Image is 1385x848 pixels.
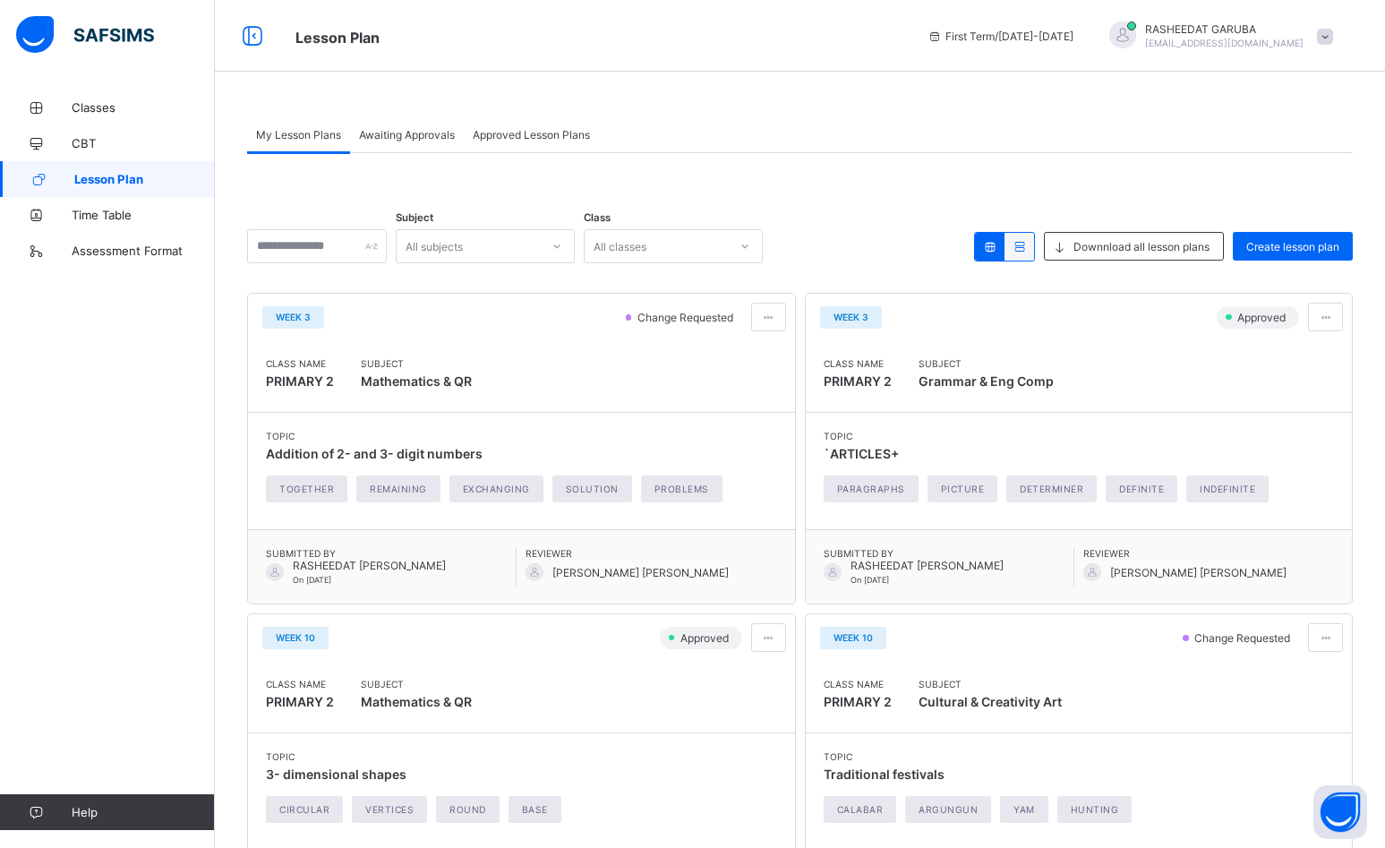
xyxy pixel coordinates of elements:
span: Class Name [266,679,334,690]
span: Topic [824,751,1141,762]
span: Topic [824,431,1278,441]
span: WEEK 10 [276,632,315,643]
span: PICTURE [941,484,985,494]
span: Classes [72,100,215,115]
span: session/term information [928,30,1073,43]
span: Class Name [824,358,892,369]
span: Topic [266,431,731,441]
span: argungun [919,804,978,815]
span: On [DATE] [293,575,331,585]
span: CBT [72,136,215,150]
span: Cultural & Creativity Art [919,690,1062,715]
span: Subject [919,679,1062,690]
span: PRIMARY 2 [266,694,334,709]
span: Topic [266,751,570,762]
span: Time Table [72,208,215,222]
span: Submitted By [266,548,516,559]
span: problems [654,484,709,494]
span: vertices [365,804,414,815]
span: Assessment Format [72,244,215,258]
span: base [522,804,548,815]
span: exchanging [463,484,530,494]
span: On [DATE] [851,575,889,585]
span: Grammar & Eng Comp [919,369,1054,394]
div: All classes [594,229,646,263]
span: INDEFINITE [1200,484,1255,494]
span: Approved Lesson Plans [473,128,590,141]
span: Help [72,805,214,819]
span: round [449,804,486,815]
span: hunting [1071,804,1119,815]
span: RASHEEDAT [PERSON_NAME] [851,559,1004,572]
img: safsims [16,16,154,54]
span: Subject [361,679,472,690]
span: Approved [679,631,734,645]
span: Class Name [824,679,892,690]
span: Class [584,211,611,224]
span: circular [279,804,329,815]
span: yam [1013,804,1035,815]
span: Reviewer [526,548,776,559]
span: solution [566,484,619,494]
span: Week 3 [276,312,311,322]
span: Class Name [266,358,334,369]
span: PRIMARY 2 [824,694,892,709]
span: Subject [919,358,1054,369]
span: Change Requested [636,311,739,324]
span: My Lesson Plans [256,128,341,141]
span: Traditional festivals [824,767,945,782]
span: [PERSON_NAME] [PERSON_NAME] [1110,566,1287,579]
span: 3- dimensional shapes [266,767,406,782]
span: Awaiting Approvals [359,128,455,141]
span: Approved [1235,311,1291,324]
span: Downnload all lesson plans [1073,240,1210,253]
div: All subjects [406,229,463,263]
span: Week 3 [834,312,868,322]
span: PRIMARY 2 [266,373,334,389]
span: [EMAIL_ADDRESS][DOMAIN_NAME] [1145,38,1304,48]
span: together [279,484,334,494]
span: DETERMINER [1020,484,1083,494]
div: RASHEEDATGARUBA [1091,21,1342,51]
span: WEEK 10 [834,632,873,643]
button: Open asap [1313,785,1367,839]
span: Mathematics & QR [361,369,472,394]
span: Subject [361,358,472,369]
span: RASHEEDAT GARUBA [1145,22,1304,36]
span: RASHEEDAT [PERSON_NAME] [293,559,446,572]
span: Lesson Plan [295,29,380,47]
span: DEFINITE [1119,484,1164,494]
span: Change Requested [1193,631,1295,645]
span: Reviewer [1083,548,1334,559]
span: [PERSON_NAME] [PERSON_NAME] [552,566,729,579]
span: Mathematics & QR [361,690,472,715]
span: Lesson Plan [74,172,215,186]
span: PARAGRAPHS [837,484,905,494]
span: PRIMARY 2 [824,373,892,389]
span: Subject [396,211,433,224]
span: Addition of 2- and 3- digit numbers [266,446,483,461]
span: Create lesson plan [1246,240,1339,253]
span: `ARTICLES+ [824,446,899,461]
span: Submitted By [824,548,1073,559]
span: calabar [837,804,884,815]
span: remaining [370,484,427,494]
